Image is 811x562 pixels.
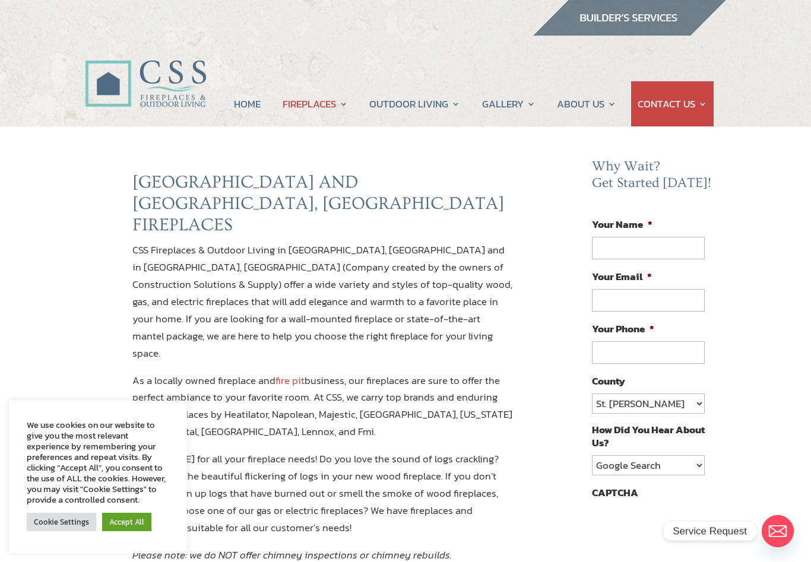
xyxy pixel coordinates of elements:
a: Email [762,515,794,547]
a: CONTACT US [638,81,707,126]
h2: Why Wait? Get Started [DATE]! [592,158,714,197]
label: CAPTCHA [592,486,638,499]
a: GALLERY [482,81,536,126]
img: CSS Fireplaces & Outdoor Living (Formerly Construction Solutions & Supply)- Jacksonville Ormond B... [85,27,206,113]
p: As a locally owned fireplace and business, our fireplaces are sure to offer the perfect ambiance ... [132,372,514,451]
p: CSS Fireplaces & Outdoor Living in [GEOGRAPHIC_DATA], [GEOGRAPHIC_DATA] and in [GEOGRAPHIC_DATA],... [132,242,514,372]
a: FIREPLACES [283,81,348,126]
label: Your Name [592,218,652,231]
h2: [GEOGRAPHIC_DATA] AND [GEOGRAPHIC_DATA], [GEOGRAPHIC_DATA] FIREPLACES [132,172,514,242]
a: Accept All [102,513,151,531]
a: Cookie Settings [27,513,96,531]
a: builder services construction supply [533,24,726,40]
label: How Did You Hear About Us? [592,423,705,449]
label: Your Phone [592,322,654,335]
a: OUTDOOR LIVING [369,81,460,126]
label: County [592,374,625,388]
div: We use cookies on our website to give you the most relevant experience by remembering your prefer... [27,420,169,505]
p: Call us [DATE] for all your fireplace needs! Do you love the sound of logs crackling? Experience ... [132,450,514,547]
a: ABOUT US [557,81,616,126]
label: Your Email [592,270,652,283]
a: HOME [234,81,261,126]
a: fire pit [275,373,305,388]
iframe: reCAPTCHA [592,505,772,551]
